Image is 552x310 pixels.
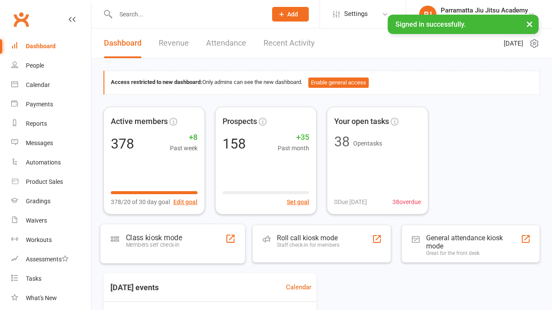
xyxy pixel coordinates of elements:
[10,9,32,30] a: Clubworx
[277,234,339,242] div: Roll call kiosk mode
[26,275,41,282] div: Tasks
[111,115,168,128] span: Active members
[104,28,141,58] a: Dashboard
[11,56,91,75] a: People
[26,120,47,127] div: Reports
[287,197,309,207] button: Set goal
[26,81,50,88] div: Calendar
[344,4,368,24] span: Settings
[395,20,466,28] span: Signed in successfully.
[272,7,309,22] button: Add
[26,217,47,224] div: Waivers
[223,137,246,151] div: 158
[11,133,91,153] a: Messages
[26,101,53,108] div: Payments
[126,242,182,248] div: Members self check-in
[26,178,63,185] div: Product Sales
[111,77,533,88] div: Only admins can see the new dashboard.
[26,43,56,50] div: Dashboard
[11,95,91,114] a: Payments
[11,192,91,211] a: Gradings
[278,131,309,144] span: +35
[308,77,369,88] button: Enable general access
[419,6,436,23] div: PJ
[170,131,198,144] span: +8
[441,14,528,22] div: Parramatta Jiu Jitsu Academy
[159,28,189,58] a: Revenue
[11,37,91,56] a: Dashboard
[206,28,246,58] a: Attendance
[277,242,339,248] div: Staff check-in for members
[334,115,389,128] span: Your open tasks
[11,230,91,250] a: Workouts
[11,172,91,192] a: Product Sales
[287,11,298,18] span: Add
[111,137,134,151] div: 378
[11,288,91,308] a: What's New
[278,143,309,153] span: Past month
[173,197,198,207] button: Edit goal
[11,211,91,230] a: Waivers
[223,115,257,128] span: Prospects
[26,159,61,166] div: Automations
[26,139,53,146] div: Messages
[26,294,57,301] div: What's New
[11,153,91,172] a: Automations
[111,79,202,85] strong: Access restricted to new dashboard:
[522,15,537,33] button: ×
[11,250,91,269] a: Assessments
[11,114,91,133] a: Reports
[26,256,69,263] div: Assessments
[26,198,50,205] div: Gradings
[353,140,382,147] span: Open tasks
[126,233,182,242] div: Class kiosk mode
[441,6,528,14] div: Parramatta Jiu Jitsu Academy
[263,28,315,58] a: Recent Activity
[392,197,421,207] span: 38 overdue
[504,38,523,49] span: [DATE]
[286,282,311,292] a: Calendar
[113,8,261,20] input: Search...
[426,250,521,256] div: Great for the front desk
[11,269,91,288] a: Tasks
[26,62,44,69] div: People
[26,236,52,243] div: Workouts
[334,135,350,149] div: 38
[170,143,198,153] span: Past week
[111,197,170,207] span: 378/20 of 30 day goal
[426,234,521,250] div: General attendance kiosk mode
[103,280,166,295] h3: [DATE] events
[11,75,91,95] a: Calendar
[334,197,367,207] span: 0 Due [DATE]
